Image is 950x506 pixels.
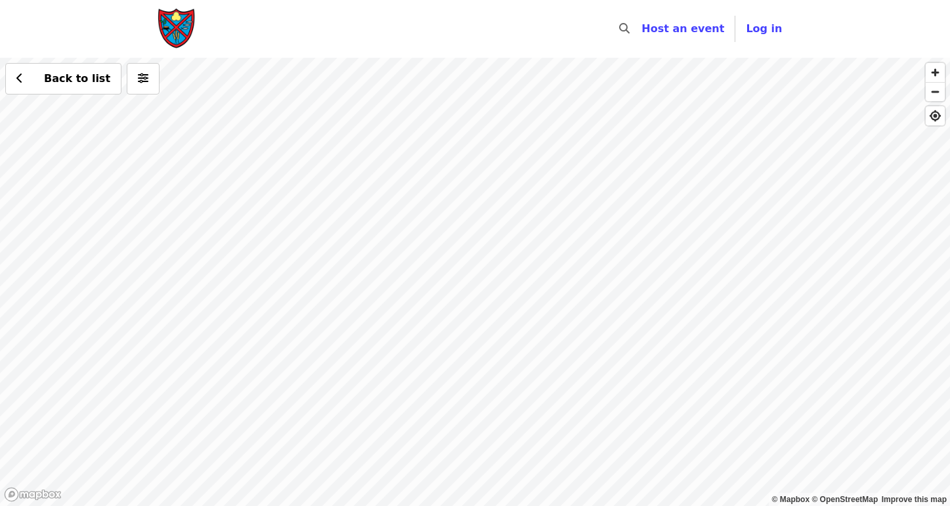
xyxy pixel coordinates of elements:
i: sliders-h icon [138,72,148,85]
span: Log in [746,22,782,35]
button: More filters (0 selected) [127,63,160,95]
input: Search [637,13,648,45]
a: Map feedback [882,495,947,504]
span: Back to list [44,72,110,85]
i: search icon [619,22,630,35]
button: Zoom Out [926,82,945,101]
a: OpenStreetMap [811,495,878,504]
button: Zoom In [926,63,945,82]
img: Society of St. Andrew - Home [158,8,197,50]
button: Back to list [5,63,121,95]
a: Mapbox logo [4,487,62,502]
button: Find My Location [926,106,945,125]
i: chevron-left icon [16,72,23,85]
a: Host an event [641,22,724,35]
button: Log in [735,16,792,42]
a: Mapbox [772,495,810,504]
